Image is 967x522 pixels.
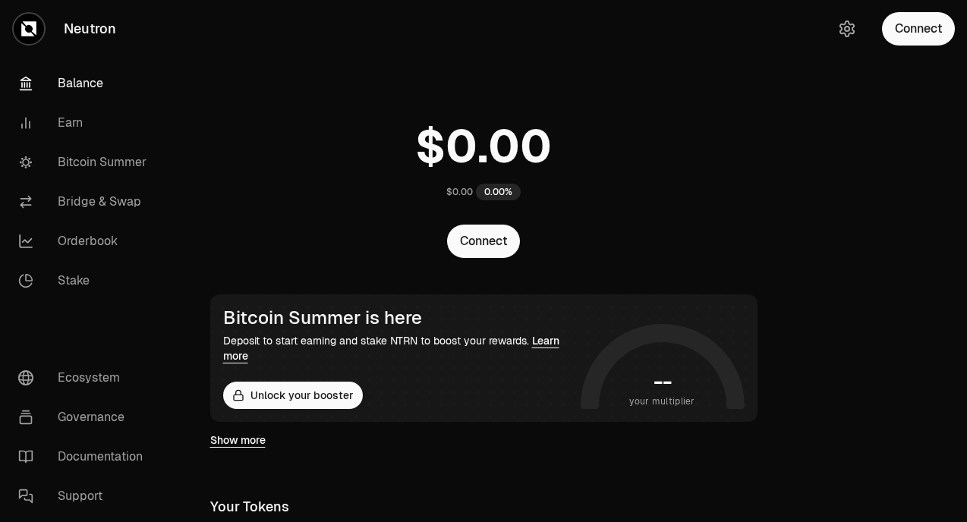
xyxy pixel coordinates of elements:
[6,398,164,437] a: Governance
[6,222,164,261] a: Orderbook
[6,64,164,103] a: Balance
[629,394,695,409] span: your multiplier
[476,184,521,200] div: 0.00%
[654,369,671,394] h1: --
[6,261,164,300] a: Stake
[223,307,575,329] div: Bitcoin Summer is here
[6,358,164,398] a: Ecosystem
[6,182,164,222] a: Bridge & Swap
[882,12,955,46] button: Connect
[6,437,164,476] a: Documentation
[223,382,363,409] button: Unlock your booster
[6,143,164,182] a: Bitcoin Summer
[223,333,575,363] div: Deposit to start earning and stake NTRN to boost your rewards.
[210,432,266,448] a: Show more
[446,186,473,198] div: $0.00
[6,476,164,516] a: Support
[6,103,164,143] a: Earn
[447,225,520,258] button: Connect
[210,496,289,517] div: Your Tokens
